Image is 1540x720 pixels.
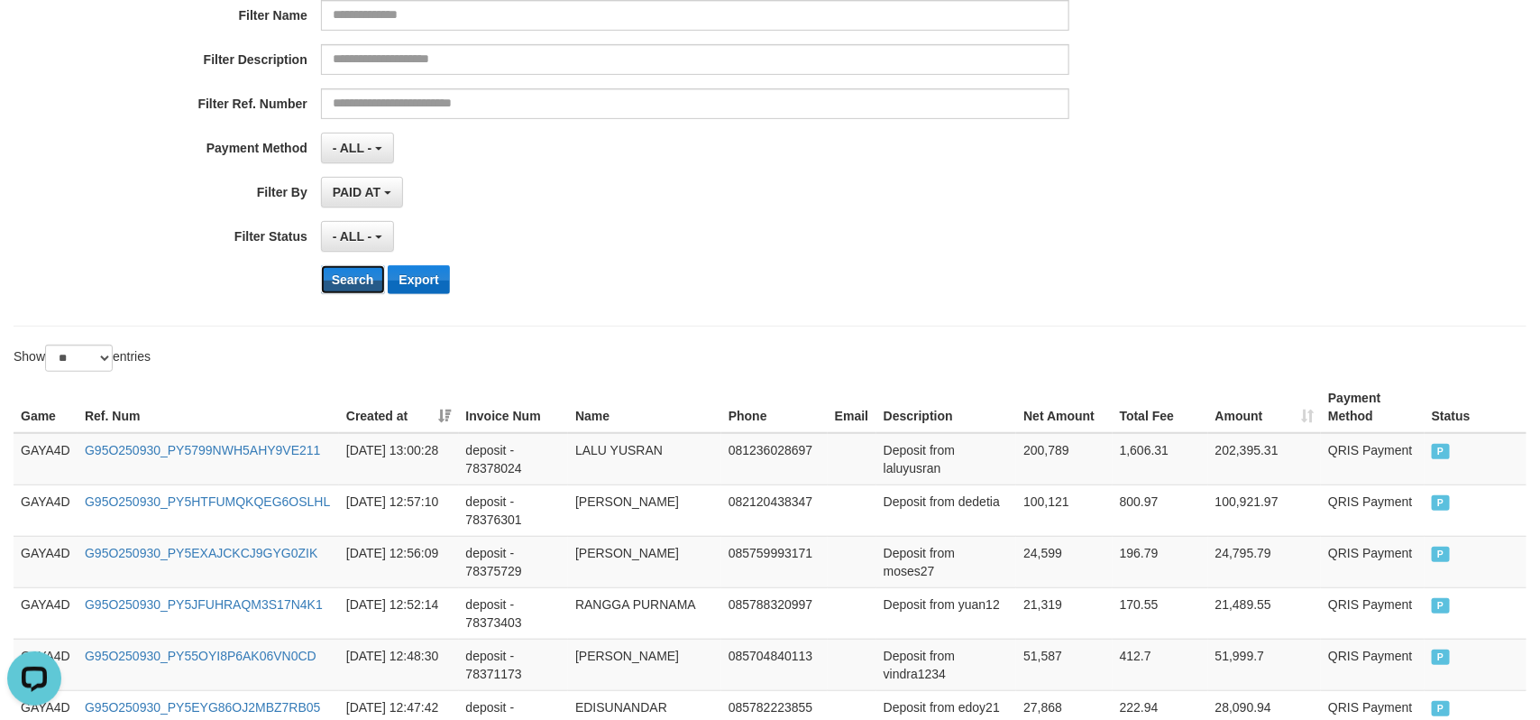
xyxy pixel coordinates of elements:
span: PAID [1432,444,1450,459]
td: Deposit from dedetia [876,485,1017,536]
span: PAID [1432,598,1450,614]
td: QRIS Payment [1321,639,1425,690]
td: QRIS Payment [1321,536,1425,587]
td: 200,789 [1016,433,1112,485]
td: deposit - 78376301 [459,485,569,536]
a: G95O250930_PY5EYG86OJ2MBZ7RB05 [85,700,321,715]
td: GAYA4D [14,639,78,690]
td: Deposit from vindra1234 [876,639,1017,690]
td: [DATE] 12:56:09 [339,536,459,587]
a: G95O250930_PY5HTFUMQKQEG6OSLHL [85,494,330,509]
td: deposit - 78373403 [459,587,569,639]
button: PAID AT [321,177,403,208]
td: [PERSON_NAME] [568,485,721,536]
td: 24,795.79 [1208,536,1321,587]
td: QRIS Payment [1321,485,1425,536]
button: Open LiveChat chat widget [7,7,61,61]
button: - ALL - [321,133,394,163]
td: GAYA4D [14,536,78,587]
th: Amount: activate to sort column ascending [1208,382,1321,433]
td: [PERSON_NAME] [568,536,721,587]
td: 081236028697 [721,433,828,485]
th: Ref. Num [78,382,339,433]
th: Status [1425,382,1526,433]
a: G95O250930_PY5EXAJCKCJ9GYG0ZIK [85,546,317,560]
td: 202,395.31 [1208,433,1321,485]
td: QRIS Payment [1321,587,1425,639]
span: - ALL - [333,141,372,155]
td: QRIS Payment [1321,433,1425,485]
span: PAID [1432,650,1450,665]
span: PAID AT [333,185,380,199]
td: 085788320997 [721,587,828,639]
th: Net Amount [1016,382,1112,433]
td: 51,587 [1016,639,1112,690]
button: Export [388,265,449,294]
td: 100,921.97 [1208,485,1321,536]
td: Deposit from laluyusran [876,433,1017,485]
td: 21,319 [1016,587,1112,639]
th: Email [828,382,876,433]
td: 412.7 [1113,639,1208,690]
label: Show entries [14,345,151,372]
th: Total Fee [1113,382,1208,433]
td: 51,999.7 [1208,639,1321,690]
td: 1,606.31 [1113,433,1208,485]
th: Phone [721,382,828,433]
td: GAYA4D [14,433,78,485]
span: PAID [1432,547,1450,562]
td: Deposit from moses27 [876,536,1017,587]
td: Deposit from yuan12 [876,587,1017,639]
td: 085704840113 [721,639,828,690]
button: Search [321,265,385,294]
td: 100,121 [1016,485,1112,536]
td: 082120438347 [721,485,828,536]
select: Showentries [45,345,113,372]
td: deposit - 78371173 [459,639,569,690]
td: 196.79 [1113,536,1208,587]
td: GAYA4D [14,485,78,536]
span: PAID [1432,495,1450,511]
span: PAID [1432,701,1450,716]
th: Payment Method [1321,382,1425,433]
td: [DATE] 13:00:28 [339,433,459,485]
td: [DATE] 12:48:30 [339,639,459,690]
th: Name [568,382,721,433]
th: Description [876,382,1017,433]
th: Created at: activate to sort column ascending [339,382,459,433]
a: G95O250930_PY5799NWH5AHY9VE211 [85,443,321,457]
td: 085759993171 [721,536,828,587]
button: - ALL - [321,221,394,252]
td: [DATE] 12:52:14 [339,587,459,639]
a: G95O250930_PY5JFUHRAQM3S17N4K1 [85,597,323,612]
td: 24,599 [1016,536,1112,587]
td: deposit - 78378024 [459,433,569,485]
span: - ALL - [333,229,372,244]
td: 170.55 [1113,587,1208,639]
td: deposit - 78375729 [459,536,569,587]
td: GAYA4D [14,587,78,639]
td: 21,489.55 [1208,587,1321,639]
td: [DATE] 12:57:10 [339,485,459,536]
td: [PERSON_NAME] [568,639,721,690]
td: RANGGA PURNAMA [568,587,721,639]
th: Invoice Num [459,382,569,433]
th: Game [14,382,78,433]
td: 800.97 [1113,485,1208,536]
a: G95O250930_PY55OYI8P6AK06VN0CD [85,649,316,663]
td: LALU YUSRAN [568,433,721,485]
